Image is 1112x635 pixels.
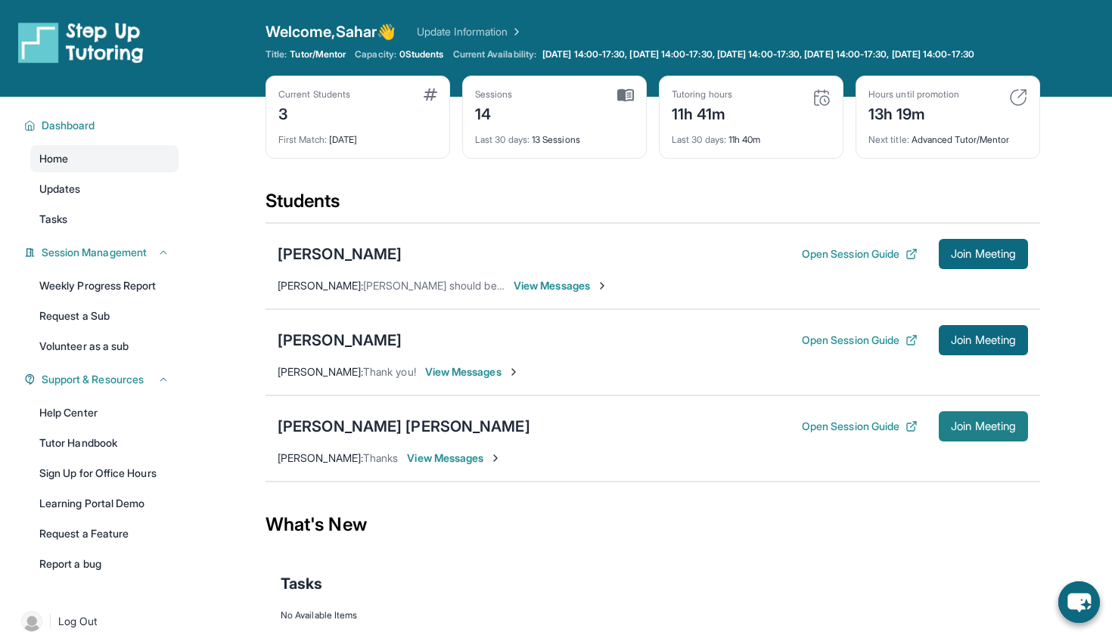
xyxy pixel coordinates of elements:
[407,451,502,466] span: View Messages
[868,88,959,101] div: Hours until promotion
[868,134,909,145] span: Next title :
[1058,581,1100,623] button: chat-button
[951,336,1016,345] span: Join Meeting
[30,429,179,457] a: Tutor Handbook
[617,88,634,102] img: card
[278,243,402,265] div: [PERSON_NAME]
[39,212,67,227] span: Tasks
[475,88,513,101] div: Sessions
[475,134,530,145] span: Last 30 days :
[30,175,179,203] a: Updates
[281,609,1025,621] div: No Available Items
[30,272,179,299] a: Weekly Progress Report
[281,573,322,594] span: Tasks
[868,125,1027,146] div: Advanced Tutor/Mentor
[1009,88,1027,107] img: card
[672,125,831,146] div: 11h 40m
[424,88,437,101] img: card
[30,399,179,426] a: Help Center
[278,365,363,378] span: [PERSON_NAME] :
[672,134,726,145] span: Last 30 days :
[355,48,396,60] span: Capacity:
[425,364,520,379] span: View Messages
[266,491,1040,558] div: What's New
[266,21,396,42] span: Welcome, Sahar 👋
[278,416,530,437] div: [PERSON_NAME] [PERSON_NAME]
[939,325,1028,355] button: Join Meeting
[278,134,327,145] span: First Match :
[39,151,68,166] span: Home
[475,101,513,125] div: 14
[30,145,179,172] a: Home
[489,452,502,464] img: Chevron-Right
[30,302,179,330] a: Request a Sub
[399,48,444,60] span: 0 Students
[812,88,831,107] img: card
[475,125,634,146] div: 13 Sessions
[868,101,959,125] div: 13h 19m
[278,279,363,292] span: [PERSON_NAME] :
[48,612,52,630] span: |
[672,101,732,125] div: 11h 41m
[363,365,416,378] span: Thank you!
[951,249,1016,259] span: Join Meeting
[278,330,402,351] div: [PERSON_NAME]
[514,278,608,293] span: View Messages
[30,550,179,578] a: Report a bug
[542,48,974,60] span: [DATE] 14:00-17:30, [DATE] 14:00-17:30, [DATE] 14:00-17:30, [DATE] 14:00-17:30, [DATE] 14:00-17:30
[36,372,169,387] button: Support & Resources
[30,490,179,517] a: Learning Portal Demo
[42,372,144,387] span: Support & Resources
[672,88,732,101] div: Tutoring hours
[58,614,98,629] span: Log Out
[951,422,1016,431] span: Join Meeting
[278,101,350,125] div: 3
[939,411,1028,441] button: Join Meeting
[278,88,350,101] div: Current Students
[363,451,398,464] span: Thanks
[802,333,918,348] button: Open Session Guide
[30,460,179,487] a: Sign Up for Office Hours
[18,21,144,63] img: logo
[508,366,520,378] img: Chevron-Right
[30,520,179,547] a: Request a Feature
[508,24,523,39] img: Chevron Right
[39,181,81,197] span: Updates
[21,611,42,632] img: user-img
[42,118,95,133] span: Dashboard
[266,48,287,60] span: Title:
[802,246,918,262] button: Open Session Guide
[290,48,346,60] span: Tutor/Mentor
[36,118,169,133] button: Dashboard
[30,206,179,233] a: Tasks
[417,24,523,39] a: Update Information
[278,451,363,464] span: [PERSON_NAME] :
[539,48,977,60] a: [DATE] 14:00-17:30, [DATE] 14:00-17:30, [DATE] 14:00-17:30, [DATE] 14:00-17:30, [DATE] 14:00-17:30
[802,419,918,434] button: Open Session Guide
[278,125,437,146] div: [DATE]
[266,189,1040,222] div: Students
[42,245,147,260] span: Session Management
[30,333,179,360] a: Volunteer as a sub
[939,239,1028,269] button: Join Meeting
[36,245,169,260] button: Session Management
[363,279,582,292] span: [PERSON_NAME] should be logged in already
[453,48,536,60] span: Current Availability:
[596,280,608,292] img: Chevron-Right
